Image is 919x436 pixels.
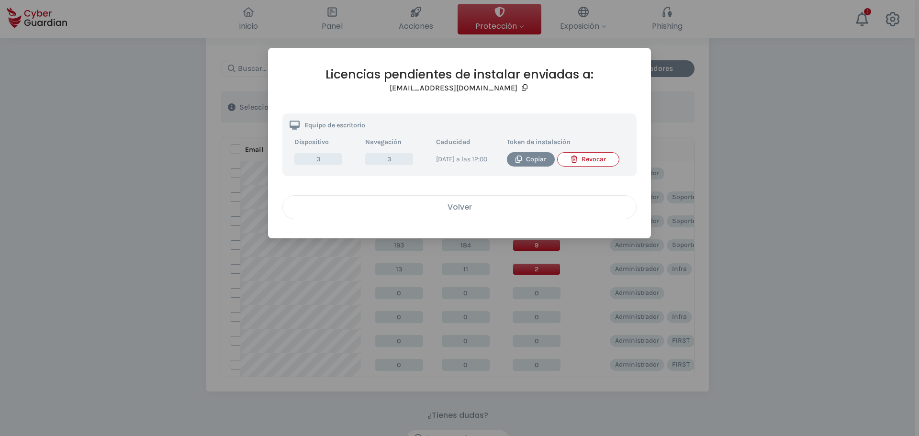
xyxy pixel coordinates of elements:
[431,134,502,150] th: Caducidad
[294,153,342,165] span: 3
[360,134,431,150] th: Navegación
[502,134,629,150] th: Token de instalación
[431,150,502,169] td: [DATE] a las 12:00
[507,152,555,167] button: Copiar
[390,83,517,93] h3: [EMAIL_ADDRESS][DOMAIN_NAME]
[565,154,612,165] div: Revocar
[365,153,413,165] span: 3
[290,201,629,213] div: Volver
[514,154,548,165] div: Copiar
[290,134,360,150] th: Dispositivo
[557,152,619,167] button: Revocar
[282,67,637,82] h2: Licencias pendientes de instalar enviadas a:
[282,195,637,219] button: Volver
[304,122,365,129] p: Equipo de escritorio
[520,82,529,94] button: Copy email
